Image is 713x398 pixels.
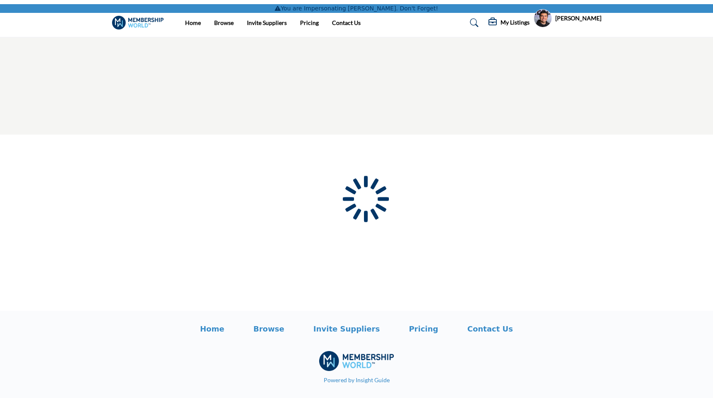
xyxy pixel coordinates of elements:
[112,16,168,29] img: Site Logo
[185,19,201,26] a: Home
[200,323,224,334] a: Home
[332,19,361,26] a: Contact Us
[555,14,601,22] h5: [PERSON_NAME]
[253,323,284,334] a: Browse
[324,376,390,383] a: Powered by Insight Guide
[488,18,530,28] div: My Listings
[214,19,234,26] a: Browse
[534,9,552,27] button: Show hide supplier dropdown
[247,19,287,26] a: Invite Suppliers
[319,351,394,371] img: No Site Logo
[501,19,530,26] h5: My Listings
[462,16,484,29] a: Search
[467,323,513,334] a: Contact Us
[300,19,319,26] a: Pricing
[313,323,380,334] a: Invite Suppliers
[409,323,438,334] a: Pricing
